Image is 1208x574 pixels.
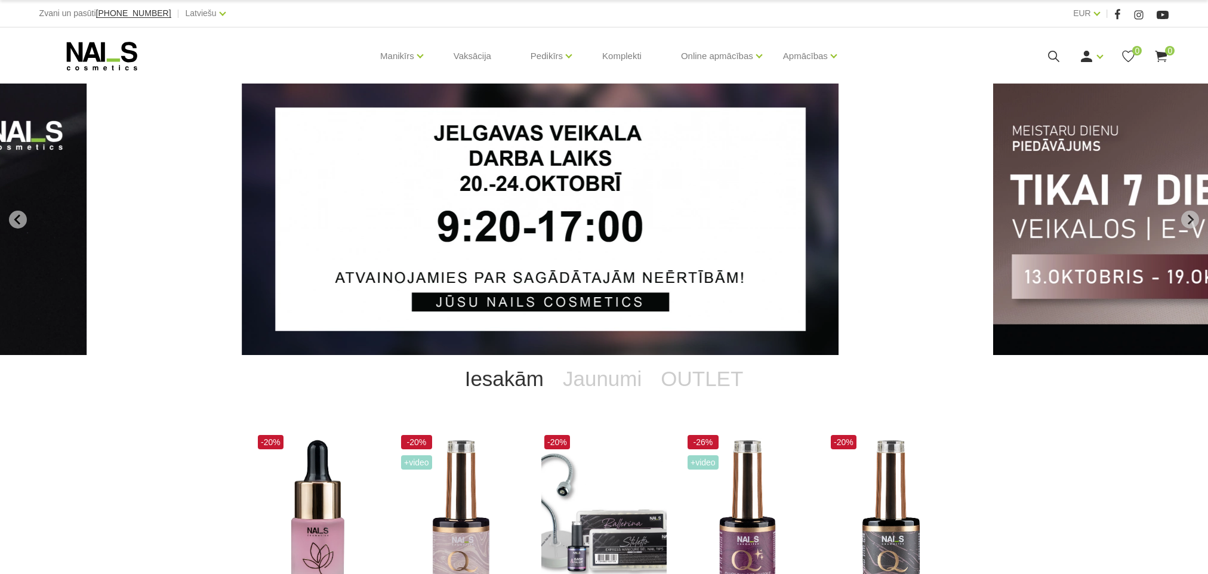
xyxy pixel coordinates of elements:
a: Iesakām [455,355,553,403]
a: Latviešu [185,6,216,20]
a: [PHONE_NUMBER] [96,9,171,18]
span: +Video [401,455,432,470]
button: Next slide [1181,211,1199,229]
a: 0 [1121,49,1136,64]
a: Vaksācija [444,27,501,85]
span: -20% [258,435,283,449]
span: -20% [831,435,856,449]
a: Komplekti [593,27,651,85]
a: Apmācības [783,32,828,80]
span: 0 [1132,46,1142,55]
span: -26% [688,435,719,449]
a: EUR [1073,6,1091,20]
a: Jaunumi [553,355,651,403]
div: Zvani un pasūti [39,6,171,21]
a: OUTLET [651,355,753,403]
a: 0 [1154,49,1169,64]
a: Online apmācības [681,32,753,80]
a: Manikīrs [380,32,414,80]
span: [PHONE_NUMBER] [96,8,171,18]
span: +Video [688,455,719,470]
span: | [177,6,180,21]
span: -20% [401,435,432,449]
button: Go to last slide [9,211,27,229]
span: 0 [1165,46,1175,55]
span: -20% [544,435,570,449]
li: 1 of 13 [242,84,966,355]
a: Pedikīrs [531,32,563,80]
span: | [1106,6,1108,21]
